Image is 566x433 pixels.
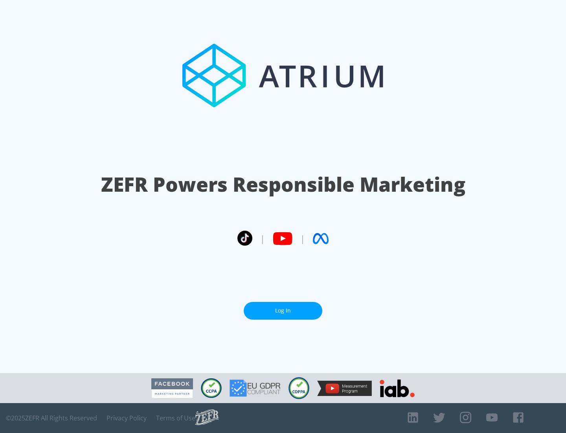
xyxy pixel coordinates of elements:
img: YouTube Measurement Program [317,381,372,396]
span: © 2025 ZEFR All Rights Reserved [6,414,97,422]
a: Log In [244,302,322,320]
span: | [300,233,305,244]
a: Terms of Use [156,414,195,422]
a: Privacy Policy [107,414,147,422]
span: | [260,233,265,244]
img: GDPR Compliant [230,379,281,397]
img: CCPA Compliant [201,378,222,398]
img: COPPA Compliant [289,377,309,399]
img: Facebook Marketing Partner [151,378,193,398]
img: IAB [380,379,415,397]
h1: ZEFR Powers Responsible Marketing [101,171,465,198]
